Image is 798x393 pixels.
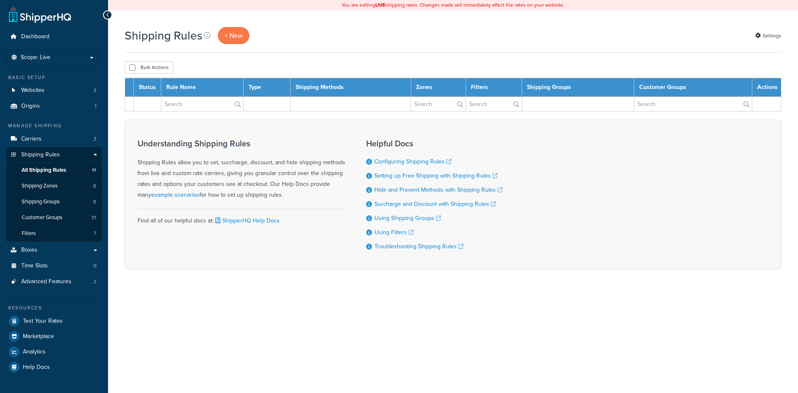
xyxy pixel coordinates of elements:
span: Origins [21,103,40,110]
a: Advanced Features 2 [6,274,102,289]
span: Filters [22,230,36,237]
th: Status [134,78,161,97]
h3: Understanding Shipping Rules [138,139,345,148]
th: Type [243,78,290,97]
a: Carriers 3 [6,131,102,147]
h3: Helpful Docs [366,139,502,148]
div: Manage Shipping [6,122,102,129]
th: Actions [752,78,781,97]
span: 3 [94,136,96,143]
span: Dashboard [21,33,49,40]
a: Settings [755,30,781,42]
div: Shipping Rules allow you to set, surcharge, discount, and hide shipping methods from live and cus... [138,139,345,200]
span: 1 [95,103,96,110]
a: Hide and Prevent Methods with Shipping Rules [374,185,502,194]
span: Time Slots [21,262,48,269]
li: Filters [6,226,102,241]
button: Bulk Actions [125,61,173,74]
span: Websites [21,87,44,94]
span: Carriers [21,136,42,143]
b: LIVE [375,1,385,9]
a: Test Your Rates [6,314,102,329]
a: Marketplace [6,329,102,344]
th: Shipping Groups [522,78,634,97]
h1: Shipping Rules [125,27,202,44]
span: Shipping Groups [22,198,60,205]
span: Analytics [23,349,46,356]
span: 8 [93,183,96,190]
a: Time Slots 0 [6,258,102,274]
li: Time Slots [6,258,102,274]
span: 8 [93,198,96,205]
a: Using Filters [374,228,414,237]
li: All Shipping Rules [6,163,102,178]
span: All Shipping Rules [22,167,66,174]
a: example scenarios [151,190,199,199]
a: Websites 2 [6,83,102,98]
span: 2 [94,87,96,94]
span: 2 [94,278,96,285]
span: Customer Groups [22,214,62,221]
a: All Shipping Rules 11 [6,163,102,178]
span: 11 [92,167,96,174]
span: Boxes [21,247,37,254]
a: Shipping Groups 8 [6,194,102,210]
span: Scope: Live [21,54,50,61]
span: Marketplace [23,333,54,340]
a: Boxes [6,242,102,258]
a: Configuring Shipping Rules [374,157,451,166]
a: ShipperHQ Help Docs [214,216,280,225]
span: + New [224,31,243,40]
input: Search [411,97,465,111]
li: Shipping Rules [6,147,102,242]
a: Shipping Rules [6,147,102,163]
a: Customer Groups 31 [6,210,102,225]
a: ShipperHQ Home [9,6,71,23]
input: Search [161,97,243,111]
a: + New [218,27,249,44]
span: Advanced Features [21,278,71,285]
li: Shipping Groups [6,194,102,210]
th: Shipping Methods [290,78,411,97]
span: Shipping Rules [21,151,60,158]
input: Search [634,97,752,111]
li: Websites [6,83,102,98]
li: Origins [6,99,102,114]
li: Advanced Features [6,274,102,289]
a: Dashboard [6,29,102,44]
a: Help Docs [6,360,102,375]
li: Carriers [6,131,102,147]
a: Surcharge and Discount with Shipping Rules [374,200,496,208]
div: Resources [6,304,102,311]
span: 7 [94,230,96,237]
a: Using Shipping Groups [374,214,441,222]
th: Zones [411,78,465,97]
th: Customer Groups [634,78,752,97]
span: Help Docs [23,364,50,371]
li: Customer Groups [6,210,102,225]
input: Search [466,97,522,111]
span: 0 [94,262,96,269]
a: Shipping Zones 8 [6,178,102,194]
a: Troubleshooting Shipping Rules [374,242,463,251]
a: Analytics [6,344,102,359]
span: Test Your Rates [23,318,63,325]
span: Shipping Zones [22,183,58,190]
a: Setting up Free Shipping with Shipping Rules [374,171,498,180]
span: 31 [91,214,96,221]
th: Filters [465,78,522,97]
th: Rule Name [161,78,244,97]
a: Filters 7 [6,226,102,241]
div: Basic Setup [6,74,102,81]
li: Shipping Zones [6,178,102,194]
a: Origins 1 [6,99,102,114]
div: Find all of our helpful docs at: [138,209,345,226]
